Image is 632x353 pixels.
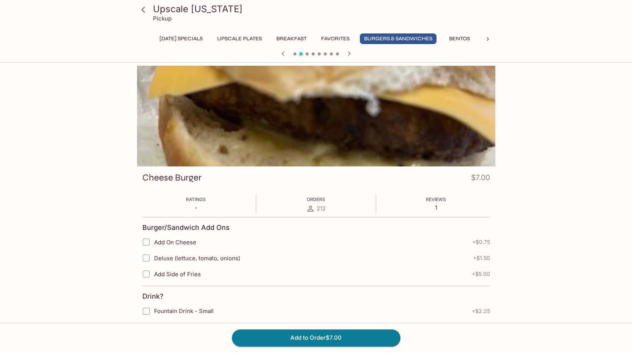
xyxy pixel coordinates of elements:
[232,329,400,346] button: Add to Order$7.00
[153,3,492,15] h3: Upscale [US_STATE]
[142,172,202,184] h3: Cheese Burger
[472,271,490,277] span: + $5.00
[317,205,326,212] span: 212
[443,33,477,44] button: Bentos
[155,33,207,44] button: [DATE] Specials
[317,33,354,44] button: Favorites
[472,239,490,245] span: + $0.75
[213,33,266,44] button: UPSCALE Plates
[472,308,490,314] span: + $2.25
[360,33,437,44] button: Burgers & Sandwiches
[142,223,230,232] h4: Burger/Sandwich Add Ons
[471,172,490,187] h4: $7.00
[473,255,490,261] span: + $1.50
[137,66,495,166] div: Cheese Burger
[272,33,311,44] button: Breakfast
[154,239,196,246] span: Add On Cheese
[142,292,164,301] h4: Drink?
[426,204,446,211] p: 1
[186,204,206,211] p: -
[154,307,214,315] span: Fountain Drink - Small
[154,255,240,262] span: Deluxe (lettuce, tomato, onions)
[426,196,446,202] span: Reviews
[307,196,325,202] span: Orders
[153,15,172,22] p: Pickup
[186,196,206,202] span: Ratings
[154,271,201,278] span: Add Side of Fries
